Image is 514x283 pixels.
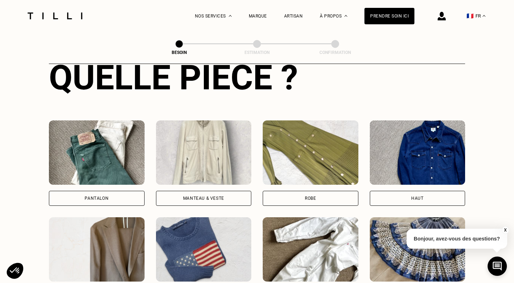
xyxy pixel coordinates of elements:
img: Tilli retouche votre Jupe [370,217,465,282]
div: Besoin [143,50,215,55]
img: menu déroulant [483,15,485,17]
div: Robe [305,196,316,200]
img: Tilli retouche votre Tailleur [49,217,145,282]
button: X [502,226,509,234]
img: icône connexion [438,12,446,20]
img: Tilli retouche votre Pull & gilet [156,217,252,282]
div: Haut [411,196,423,200]
div: Estimation [221,50,293,55]
div: Confirmation [299,50,371,55]
div: Manteau & Veste [183,196,224,200]
a: Marque [249,14,267,19]
img: Tilli retouche votre Pantalon [49,120,145,185]
img: Tilli retouche votre Manteau & Veste [156,120,252,185]
div: Pantalon [85,196,109,200]
p: Bonjour, avez-vous des questions? [407,229,507,249]
div: Quelle pièce ? [49,58,465,98]
a: Prendre soin ici [364,8,414,24]
img: Tilli retouche votre Combinaison [263,217,358,282]
img: Tilli retouche votre Haut [370,120,465,185]
img: Tilli retouche votre Robe [263,120,358,185]
img: Menu déroulant [229,15,232,17]
img: Logo du service de couturière Tilli [25,13,85,19]
span: 🇫🇷 [467,13,474,19]
a: Artisan [284,14,303,19]
img: Menu déroulant à propos [344,15,347,17]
